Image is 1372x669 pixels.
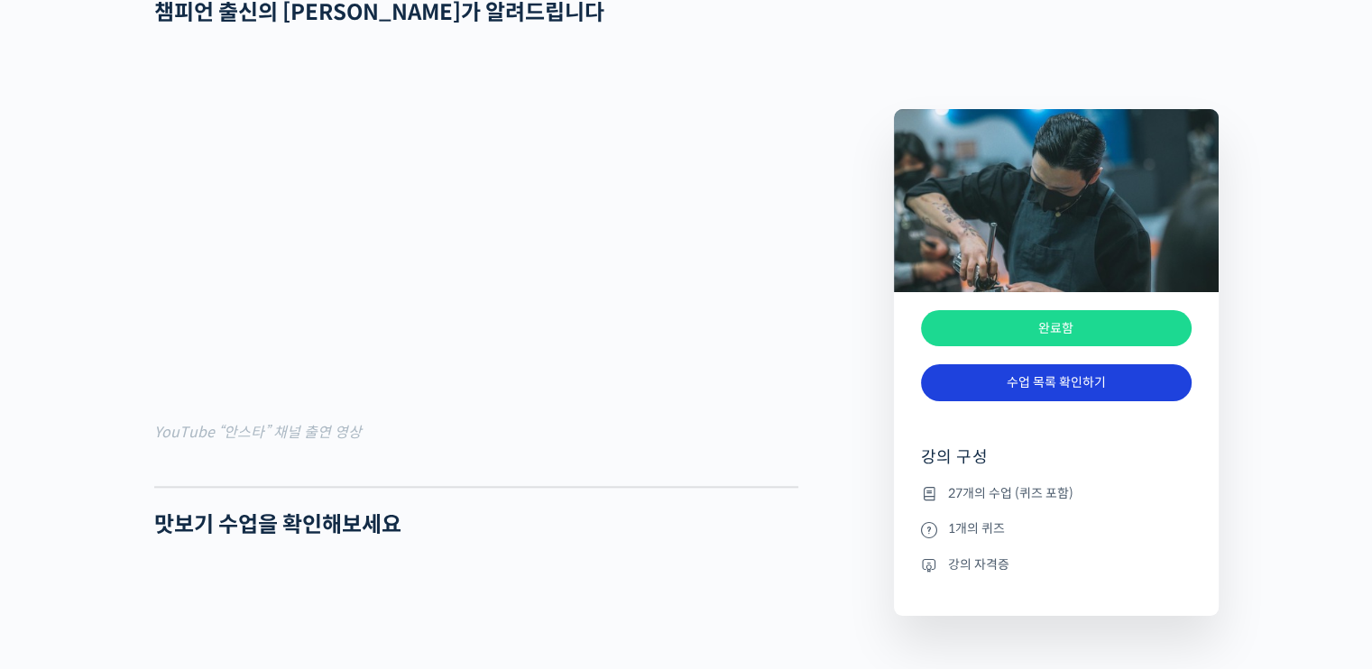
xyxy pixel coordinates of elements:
a: 홈 [5,519,119,564]
mark: YouTube “안스타” 채널 출연 영상 [154,423,362,442]
span: 설정 [279,546,300,561]
li: 1개의 퀴즈 [921,518,1192,540]
a: 수업 목록 확인하기 [921,364,1192,401]
strong: 맛보기 수업을 확인해보세요 [154,511,401,538]
span: 대화 [165,547,187,562]
li: 강의 자격증 [921,554,1192,575]
li: 27개의 수업 (퀴즈 포함) [921,482,1192,504]
iframe: 전문 바리스타가 추천하는 에스프레소 내리는 방법 (방현영 바리스타) [154,50,798,413]
a: 대화 [119,519,233,564]
h4: 강의 구성 [921,446,1192,482]
div: 완료함 [921,310,1192,347]
span: 홈 [57,546,68,561]
a: 설정 [233,519,346,564]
